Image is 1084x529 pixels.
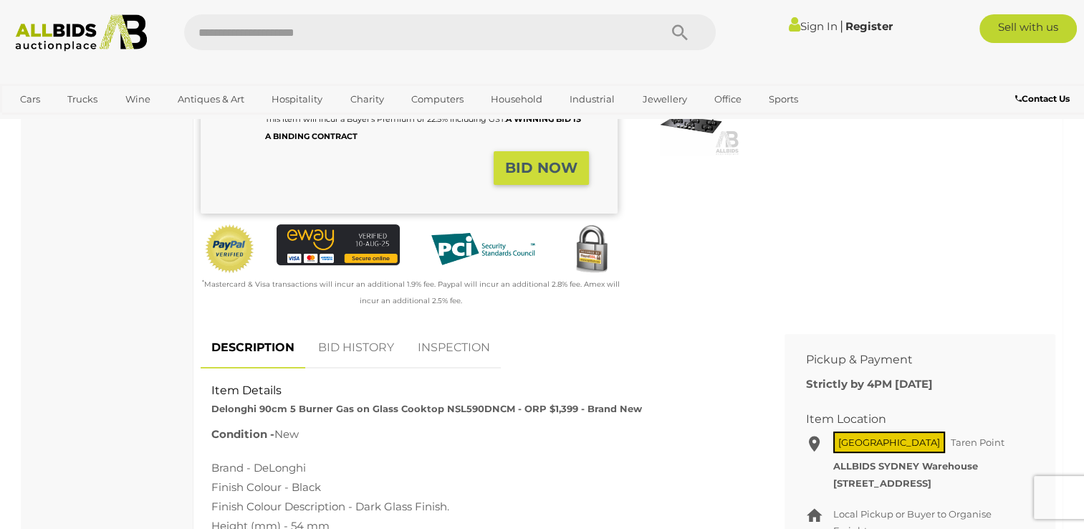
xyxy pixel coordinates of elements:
[560,87,624,111] a: Industrial
[806,353,1012,366] h2: Pickup & Payment
[505,159,577,176] strong: BID NOW
[340,87,393,111] a: Charity
[979,14,1077,43] a: Sell with us
[806,413,1012,426] h2: Item Location
[845,19,893,33] a: Register
[265,114,581,140] small: This Item will incur a Buyer's Premium of 22.5% including GST.
[204,224,255,274] img: Official PayPal Seal
[840,18,843,34] span: |
[265,114,581,140] b: A WINNING BID IS A BINDING CONTRACT
[1015,93,1070,104] b: Contact Us
[11,111,131,135] a: [GEOGRAPHIC_DATA]
[789,19,838,33] a: Sign In
[211,403,642,414] strong: Delonghi 90cm 5 Burner Gas on Glass Cooktop NSL590DNCM - ORP $1,399 - Brand New
[168,87,254,111] a: Antiques & Art
[806,377,933,391] b: Strictly by 4PM [DATE]
[307,327,405,369] a: BID HISTORY
[201,327,305,369] a: DESCRIPTION
[58,87,107,111] a: Trucks
[633,87,696,111] a: Jewellery
[566,224,617,275] img: Secured by Rapid SSL
[833,432,945,453] span: [GEOGRAPHIC_DATA]
[494,151,589,185] button: BID NOW
[116,87,160,111] a: Wine
[1015,91,1073,107] a: Contact Us
[833,477,931,489] strong: [STREET_ADDRESS]
[947,433,1008,452] span: Taren Point
[211,424,752,444] p: New
[759,87,807,111] a: Sports
[211,384,752,397] h2: Item Details
[643,93,739,156] img: Delonghi 90cm 5 Burner Gas on Glass Cooktop NSL590DNCM - ORP $1,399 - Brand New
[277,224,400,265] img: eWAY Payment Gateway
[833,460,978,472] strong: ALLBIDS SYDNEY Warehouse
[705,87,751,111] a: Office
[8,14,154,52] img: Allbids.com.au
[402,87,473,111] a: Computers
[262,87,332,111] a: Hospitality
[407,327,501,369] a: INSPECTION
[11,87,49,111] a: Cars
[202,280,620,305] small: Mastercard & Visa transactions will incur an additional 1.9% fee. Paypal will incur an additional...
[644,14,716,50] button: Search
[421,224,545,274] img: PCI DSS compliant
[211,427,274,441] b: Condition -
[481,87,552,111] a: Household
